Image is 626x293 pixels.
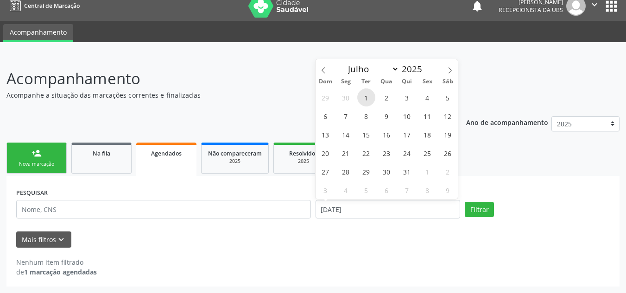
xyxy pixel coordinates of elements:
span: Julho 20, 2025 [316,144,335,162]
span: Julho 31, 2025 [398,162,416,181]
span: Julho 5, 2025 [439,88,457,106]
span: Julho 14, 2025 [337,125,355,143]
span: Julho 17, 2025 [398,125,416,143]
p: Acompanhamento [6,67,436,90]
span: Ter [356,79,376,85]
div: Nova marcação [13,161,60,168]
input: Nome, CNS [16,200,311,218]
input: Year [399,63,430,75]
span: Sex [417,79,437,85]
div: de [16,267,97,277]
div: 2025 [208,158,262,165]
span: Julho 8, 2025 [357,107,375,125]
label: PESQUISAR [16,186,48,200]
span: Agosto 7, 2025 [398,181,416,199]
span: Julho 9, 2025 [378,107,396,125]
span: Agendados [151,150,182,157]
span: Recepcionista da UBS [499,6,563,14]
span: Julho 7, 2025 [337,107,355,125]
span: Agosto 3, 2025 [316,181,335,199]
input: Selecione um intervalo [316,200,461,218]
button: Mais filtroskeyboard_arrow_down [16,231,71,248]
span: Central de Marcação [24,2,80,10]
span: Julho 26, 2025 [439,144,457,162]
span: Julho 16, 2025 [378,125,396,143]
span: Julho 3, 2025 [398,88,416,106]
span: Julho 25, 2025 [418,144,436,162]
span: Agosto 5, 2025 [357,181,375,199]
i: keyboard_arrow_down [56,235,66,245]
span: Qui [397,79,417,85]
div: 2025 [280,158,327,165]
span: Julho 4, 2025 [418,88,436,106]
span: Agosto 2, 2025 [439,162,457,181]
select: Month [344,62,399,75]
span: Sáb [437,79,458,85]
span: Agosto 6, 2025 [378,181,396,199]
span: Agosto 4, 2025 [337,181,355,199]
span: Julho 12, 2025 [439,107,457,125]
span: Na fila [93,150,110,157]
span: Julho 24, 2025 [398,144,416,162]
div: Nenhum item filtrado [16,257,97,267]
span: Junho 30, 2025 [337,88,355,106]
span: Julho 27, 2025 [316,162,335,181]
span: Resolvidos [289,150,318,157]
span: Julho 19, 2025 [439,125,457,143]
span: Julho 11, 2025 [418,107,436,125]
span: Agosto 8, 2025 [418,181,436,199]
span: Julho 2, 2025 [378,88,396,106]
span: Julho 23, 2025 [378,144,396,162]
span: Julho 6, 2025 [316,107,335,125]
div: person_add [32,148,42,158]
span: Julho 15, 2025 [357,125,375,143]
span: Julho 1, 2025 [357,88,375,106]
span: Julho 28, 2025 [337,162,355,181]
span: Julho 29, 2025 [357,162,375,181]
span: Não compareceram [208,150,262,157]
span: Julho 10, 2025 [398,107,416,125]
p: Acompanhe a situação das marcações correntes e finalizadas [6,90,436,100]
span: Junho 29, 2025 [316,88,335,106]
a: Acompanhamento [3,24,73,42]
button: Filtrar [465,202,494,218]
span: Julho 18, 2025 [418,125,436,143]
strong: 1 marcação agendadas [24,268,97,276]
span: Julho 30, 2025 [378,162,396,181]
span: Dom [316,79,336,85]
span: Julho 13, 2025 [316,125,335,143]
span: Qua [376,79,397,85]
span: Agosto 9, 2025 [439,181,457,199]
p: Ano de acompanhamento [466,116,548,128]
span: Julho 21, 2025 [337,144,355,162]
span: Agosto 1, 2025 [418,162,436,181]
span: Seg [335,79,356,85]
span: Julho 22, 2025 [357,144,375,162]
